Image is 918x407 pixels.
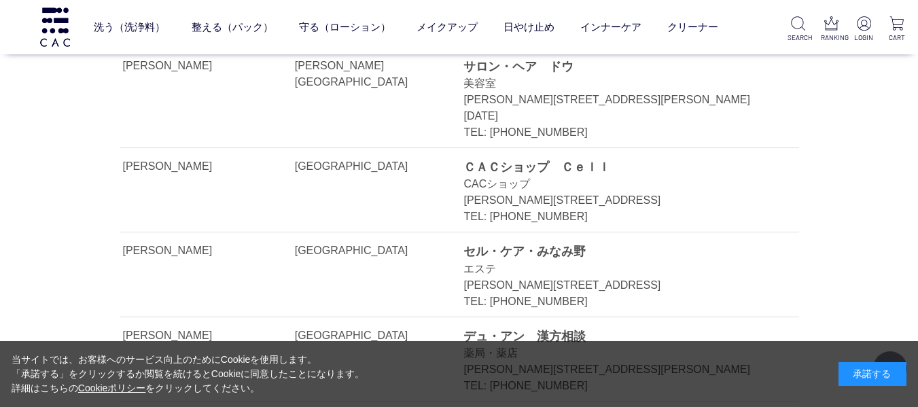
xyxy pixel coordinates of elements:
div: TEL: [PHONE_NUMBER] [463,294,768,310]
div: 美容室 [463,75,768,92]
a: 日やけ止め [504,9,554,45]
a: SEARCH [788,16,809,43]
div: セル・ケア・みなみ野 [463,243,768,260]
a: LOGIN [853,16,875,43]
a: Cookieポリシー [78,383,146,393]
div: [PERSON_NAME][STREET_ADDRESS] [463,192,768,209]
div: [GEOGRAPHIC_DATA] [295,158,447,175]
div: 当サイトでは、お客様へのサービス向上のためにCookieを使用します。 「承諾する」をクリックするか閲覧を続けるとCookieに同意したことになります。 詳細はこちらの をクリックしてください。 [12,353,365,395]
div: TEL: [PHONE_NUMBER] [463,124,768,141]
div: TEL: [PHONE_NUMBER] [463,209,768,225]
a: メイクアップ [417,9,478,45]
div: [PERSON_NAME] [123,158,292,175]
p: RANKING [821,33,842,43]
a: CART [886,16,907,43]
div: [PERSON_NAME] [123,243,292,259]
div: ＣＡＣショップ Ｃｅｌｌ [463,158,768,176]
div: 承諾する [838,362,906,386]
a: 守る（ローション） [299,9,391,45]
div: [PERSON_NAME][STREET_ADDRESS][PERSON_NAME][DATE] [463,92,768,124]
div: [GEOGRAPHIC_DATA] [295,243,447,259]
div: [PERSON_NAME] [123,328,292,344]
a: 洗う（洗浄料） [94,9,165,45]
a: インナーケア [580,9,641,45]
a: 整える（パック） [192,9,273,45]
div: [GEOGRAPHIC_DATA] [295,328,447,344]
img: logo [38,7,72,46]
div: [PERSON_NAME][STREET_ADDRESS] [463,277,768,294]
a: クリーナー [667,9,718,45]
p: CART [886,33,907,43]
div: デュ・アン 漢方相談 [463,328,768,345]
p: SEARCH [788,33,809,43]
a: RANKING [821,16,842,43]
div: エステ [463,261,768,277]
div: CACショップ [463,176,768,192]
p: LOGIN [853,33,875,43]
